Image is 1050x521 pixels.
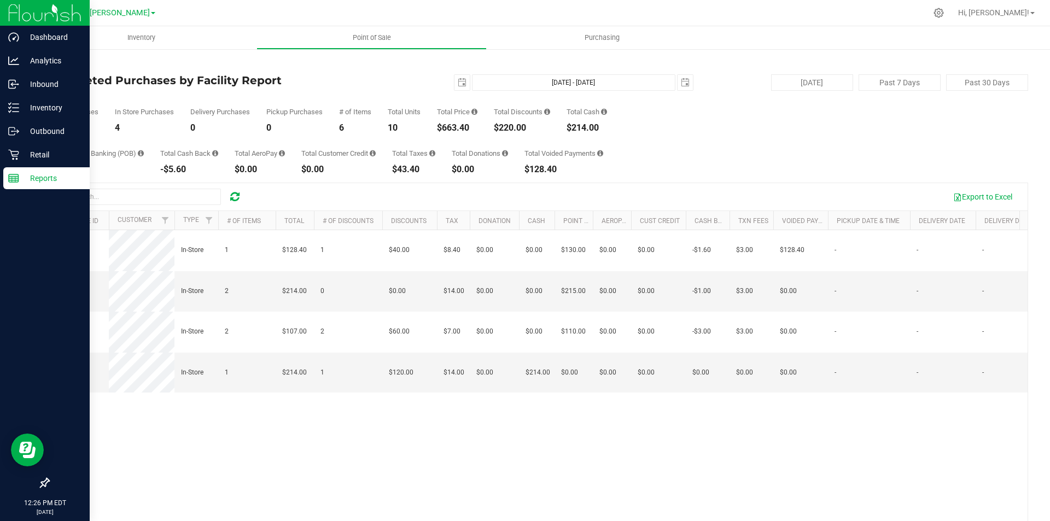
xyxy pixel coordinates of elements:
[11,434,44,466] iframe: Resource center
[982,326,984,337] span: -
[19,172,85,185] p: Reports
[282,286,307,296] span: $214.00
[339,124,371,132] div: 6
[266,108,323,115] div: Pickup Purchases
[597,150,603,157] i: Sum of all voided payment transaction amounts, excluding tips and transaction fees, for all purch...
[692,245,711,255] span: -$1.60
[946,74,1028,91] button: Past 30 Days
[736,326,753,337] span: $3.00
[225,326,229,337] span: 2
[284,217,304,225] a: Total
[837,217,900,225] a: Pickup Date & Time
[780,286,797,296] span: $0.00
[266,124,323,132] div: 0
[389,286,406,296] span: $0.00
[68,8,150,17] span: GA4 - [PERSON_NAME]
[736,367,753,378] span: $0.00
[946,188,1019,206] button: Export to Excel
[599,286,616,296] span: $0.00
[835,245,836,255] span: -
[26,26,256,49] a: Inventory
[320,367,324,378] span: 1
[5,508,85,516] p: [DATE]
[638,286,655,296] span: $0.00
[602,217,629,225] a: AeroPay
[567,108,607,115] div: Total Cash
[200,211,218,230] a: Filter
[835,367,836,378] span: -
[301,165,376,174] div: $0.00
[476,245,493,255] span: $0.00
[370,150,376,157] i: Sum of the successful, non-voided payments using account credit for all purchases in the date range.
[452,165,508,174] div: $0.00
[494,124,550,132] div: $220.00
[8,32,19,43] inline-svg: Dashboard
[320,245,324,255] span: 1
[235,150,285,157] div: Total AeroPay
[494,108,550,115] div: Total Discounts
[19,148,85,161] p: Retail
[8,149,19,160] inline-svg: Retail
[19,78,85,91] p: Inbound
[160,165,218,174] div: -$5.60
[181,245,203,255] span: In-Store
[181,326,203,337] span: In-Store
[118,216,151,224] a: Customer
[526,326,542,337] span: $0.00
[780,326,797,337] span: $0.00
[526,245,542,255] span: $0.00
[389,367,413,378] span: $120.00
[561,367,578,378] span: $0.00
[524,165,603,174] div: $128.40
[5,498,85,508] p: 12:26 PM EDT
[544,108,550,115] i: Sum of the discount values applied to the all purchases in the date range.
[279,150,285,157] i: Sum of the successful, non-voided AeroPay payment transactions for all purchases in the date range.
[487,26,717,49] a: Purchasing
[771,74,853,91] button: [DATE]
[225,245,229,255] span: 1
[599,245,616,255] span: $0.00
[160,150,218,157] div: Total Cash Back
[917,245,918,255] span: -
[320,326,324,337] span: 2
[391,217,427,225] a: Discounts
[190,124,250,132] div: 0
[282,367,307,378] span: $214.00
[389,245,410,255] span: $40.00
[115,108,174,115] div: In Store Purchases
[982,286,984,296] span: -
[138,150,144,157] i: Sum of the successful, non-voided point-of-banking payment transactions, both via payment termina...
[640,217,680,225] a: Cust Credit
[235,165,285,174] div: $0.00
[982,367,984,378] span: -
[320,286,324,296] span: 0
[638,367,655,378] span: $0.00
[323,217,374,225] a: # of Discounts
[190,108,250,115] div: Delivery Purchases
[561,245,586,255] span: $130.00
[392,165,435,174] div: $43.40
[526,367,550,378] span: $214.00
[835,286,836,296] span: -
[570,33,634,43] span: Purchasing
[227,217,261,225] a: # of Items
[695,217,731,225] a: Cash Back
[599,326,616,337] span: $0.00
[476,326,493,337] span: $0.00
[782,217,836,225] a: Voided Payment
[736,286,753,296] span: $3.00
[917,326,918,337] span: -
[471,108,477,115] i: Sum of the total prices of all purchases in the date range.
[561,326,586,337] span: $110.00
[444,367,464,378] span: $14.00
[8,102,19,113] inline-svg: Inventory
[919,217,965,225] a: Delivery Date
[526,286,542,296] span: $0.00
[339,108,371,115] div: # of Items
[225,367,229,378] span: 1
[835,326,836,337] span: -
[479,217,511,225] a: Donation
[780,245,804,255] span: $128.40
[524,150,603,157] div: Total Voided Payments
[48,74,375,86] h4: Completed Purchases by Facility Report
